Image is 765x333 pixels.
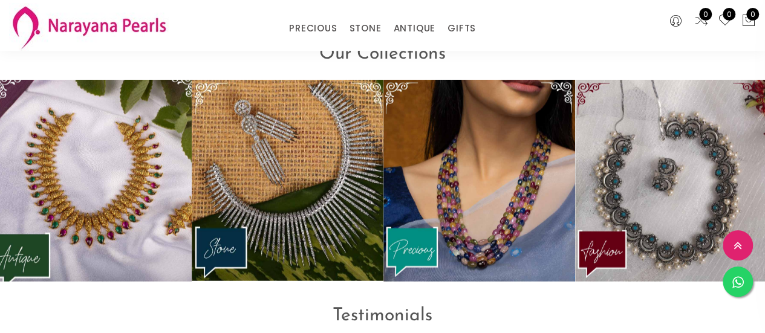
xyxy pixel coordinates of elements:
a: STONE [349,19,381,37]
a: 0 [694,13,709,29]
a: 0 [718,13,732,29]
img: Precious [383,80,575,281]
span: 0 [746,8,759,21]
span: 0 [699,8,712,21]
img: Stone [192,80,383,281]
a: ANTIQUE [393,19,435,37]
span: 0 [723,8,735,21]
button: 0 [741,13,756,29]
a: GIFTS [448,19,476,37]
a: PRECIOUS [289,19,337,37]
